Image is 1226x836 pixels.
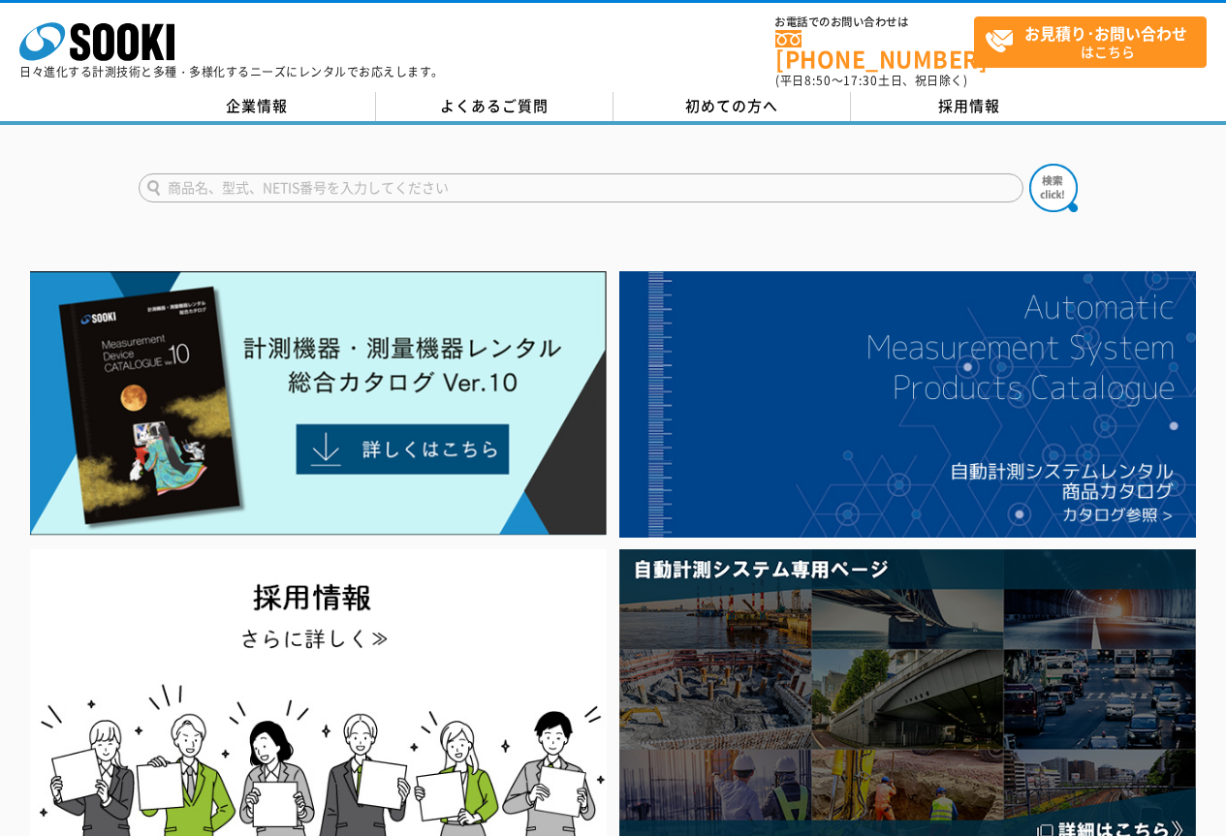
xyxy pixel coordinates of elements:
[775,72,967,89] span: (平日 ～ 土日、祝日除く)
[139,173,1023,202] input: 商品名、型式、NETIS番号を入力してください
[19,66,444,77] p: 日々進化する計測技術と多種・多様化するニーズにレンタルでお応えします。
[613,92,851,121] a: 初めての方へ
[1024,21,1187,45] strong: お見積り･お問い合わせ
[804,72,832,89] span: 8:50
[843,72,878,89] span: 17:30
[685,95,778,116] span: 初めての方へ
[985,17,1206,66] span: はこちら
[974,16,1207,68] a: お見積り･お問い合わせはこちら
[851,92,1088,121] a: 採用情報
[139,92,376,121] a: 企業情報
[30,271,607,536] img: Catalog Ver10
[1029,164,1078,212] img: btn_search.png
[775,30,974,70] a: [PHONE_NUMBER]
[619,271,1196,538] img: 自動計測システムカタログ
[775,16,974,28] span: お電話でのお問い合わせは
[376,92,613,121] a: よくあるご質問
